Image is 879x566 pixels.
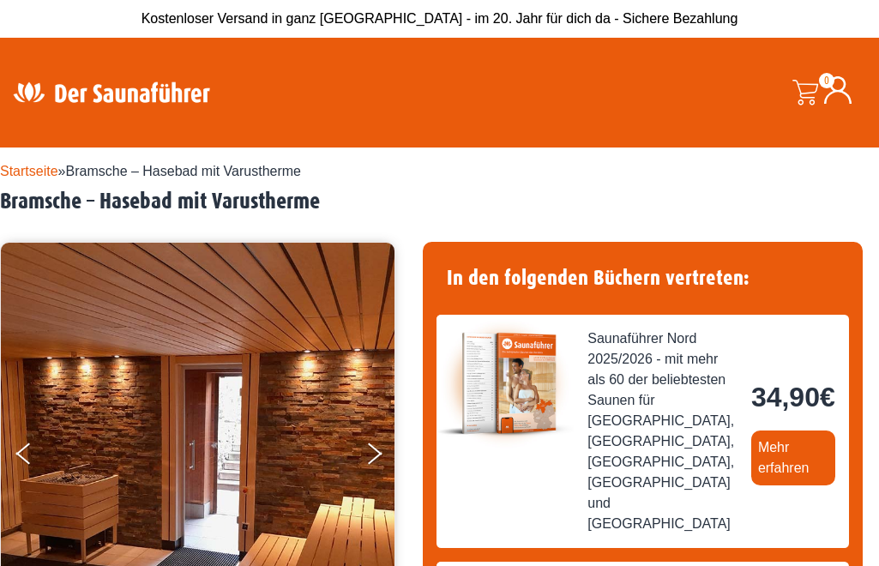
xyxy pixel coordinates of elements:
span: Saunaführer Nord 2025/2026 - mit mehr als 60 der beliebtesten Saunen für [GEOGRAPHIC_DATA], [GEOG... [587,328,738,534]
button: Next [364,436,407,479]
span: € [820,382,835,412]
button: Previous [16,436,59,479]
a: Mehr erfahren [751,431,835,485]
span: Bramsche – Hasebad mit Varustherme [66,164,301,178]
span: 0 [819,73,834,88]
h4: In den folgenden Büchern vertreten: [436,256,849,301]
bdi: 34,90 [751,382,835,412]
img: der-saunafuehrer-2025-nord.jpg [436,315,574,452]
span: Kostenloser Versand in ganz [GEOGRAPHIC_DATA] - im 20. Jahr für dich da - Sichere Bezahlung [141,11,738,26]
